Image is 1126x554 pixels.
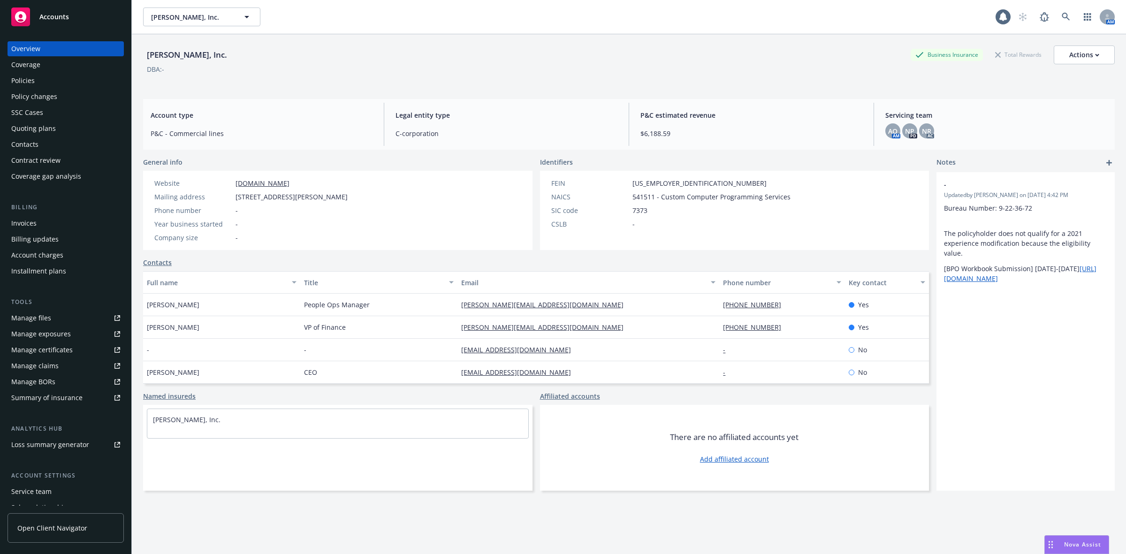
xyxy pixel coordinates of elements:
span: - [304,345,306,355]
span: Updated by [PERSON_NAME] on [DATE] 4:42 PM [944,191,1107,199]
span: AO [888,126,898,136]
a: Contract review [8,153,124,168]
span: [STREET_ADDRESS][PERSON_NAME] [236,192,348,202]
div: [PERSON_NAME], Inc. [143,49,231,61]
span: Servicing team [885,110,1107,120]
span: No [858,367,867,377]
div: SSC Cases [11,105,43,120]
a: Manage files [8,311,124,326]
div: SIC code [551,205,629,215]
div: -Updatedby [PERSON_NAME] on [DATE] 4:42 PMBureau Number: 9-22-36-72 The policyholder does not qua... [936,172,1115,291]
span: Open Client Navigator [17,523,87,533]
a: Contacts [8,137,124,152]
a: Invoices [8,216,124,231]
a: [PERSON_NAME][EMAIL_ADDRESS][DOMAIN_NAME] [461,323,631,332]
a: Policy changes [8,89,124,104]
span: Accounts [39,13,69,21]
span: [US_EMPLOYER_IDENTIFICATION_NUMBER] [632,178,767,188]
div: Business Insurance [911,49,983,61]
a: Loss summary generator [8,437,124,452]
button: Full name [143,271,300,294]
div: Tools [8,297,124,307]
span: [PERSON_NAME], Inc. [151,12,232,22]
div: Manage BORs [11,374,55,389]
span: Identifiers [540,157,573,167]
a: Start snowing [1013,8,1032,26]
button: Nova Assist [1044,535,1109,554]
div: Phone number [154,205,232,215]
div: Key contact [849,278,915,288]
a: Manage claims [8,358,124,373]
div: Billing updates [11,232,59,247]
a: Policies [8,73,124,88]
a: Billing updates [8,232,124,247]
div: Coverage [11,57,40,72]
a: Manage certificates [8,342,124,357]
a: Quoting plans [8,121,124,136]
span: 7373 [632,205,647,215]
div: Service team [11,484,52,499]
a: [DOMAIN_NAME] [236,179,289,188]
span: CEO [304,367,317,377]
div: Sales relationships [11,500,71,515]
span: NP [905,126,914,136]
div: Policy changes [11,89,57,104]
div: Total Rewards [990,49,1046,61]
span: [PERSON_NAME] [147,322,199,332]
a: Overview [8,41,124,56]
span: - [236,219,238,229]
div: Account settings [8,471,124,480]
a: Coverage [8,57,124,72]
span: Legal entity type [396,110,617,120]
a: SSC Cases [8,105,124,120]
span: Yes [858,322,869,332]
div: Analytics hub [8,424,124,433]
span: - [236,233,238,243]
a: [EMAIL_ADDRESS][DOMAIN_NAME] [461,345,578,354]
a: Sales relationships [8,500,124,515]
div: Summary of insurance [11,390,83,405]
div: Policies [11,73,35,88]
button: Actions [1054,46,1115,64]
a: [PERSON_NAME][EMAIL_ADDRESS][DOMAIN_NAME] [461,300,631,309]
a: [PHONE_NUMBER] [723,300,789,309]
span: NR [922,126,931,136]
div: Account charges [11,248,63,263]
a: - [723,345,733,354]
span: Nova Assist [1064,540,1101,548]
a: [PHONE_NUMBER] [723,323,789,332]
a: Manage exposures [8,326,124,342]
a: Named insureds [143,391,196,401]
div: Manage files [11,311,51,326]
span: Account type [151,110,373,120]
span: VP of Finance [304,322,346,332]
div: Drag to move [1045,536,1057,554]
p: Bureau Number: 9-22-36-72 [944,203,1107,213]
div: Overview [11,41,40,56]
button: Email [457,271,719,294]
a: Summary of insurance [8,390,124,405]
span: No [858,345,867,355]
div: Installment plans [11,264,66,279]
span: Notes [936,157,956,168]
div: Contract review [11,153,61,168]
div: Invoices [11,216,37,231]
button: Phone number [719,271,845,294]
div: Mailing address [154,192,232,202]
button: Key contact [845,271,929,294]
div: Contacts [11,137,38,152]
div: DBA: - [147,64,164,74]
div: Year business started [154,219,232,229]
a: Accounts [8,4,124,30]
span: - [632,219,635,229]
div: Billing [8,203,124,212]
a: [PERSON_NAME], Inc. [153,415,221,424]
span: C-corporation [396,129,617,138]
a: [EMAIL_ADDRESS][DOMAIN_NAME] [461,368,578,377]
div: Manage claims [11,358,59,373]
a: Report a Bug [1035,8,1054,26]
a: add [1103,157,1115,168]
div: FEIN [551,178,629,188]
div: Coverage gap analysis [11,169,81,184]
